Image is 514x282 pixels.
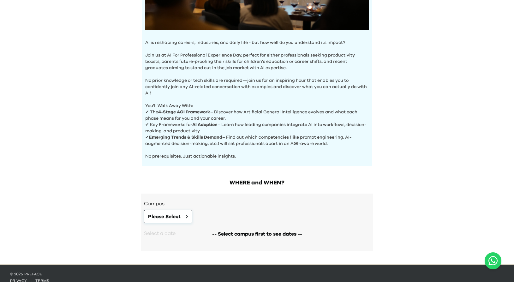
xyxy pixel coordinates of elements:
[148,213,181,220] span: Please Select
[149,135,222,140] b: Emerging Trends & Skills Demand
[212,230,302,238] span: -- Select campus first to see dates --
[144,210,192,223] button: Please Select
[145,109,369,122] p: ✔ The – Discover how Artificial General Intelligence evolves and what each phase means for you an...
[141,178,373,187] h2: WHERE and WHEN?
[145,96,369,109] p: You'll Walk Away With:
[158,110,210,114] b: 4-Stage AGI Framework
[144,200,370,207] h3: Campus
[145,71,369,96] p: No prior knowledge or tech skills are required—join us for an inspiring hour that enables you to ...
[145,147,369,159] p: No prerequisites. Just actionable insights.
[485,252,501,269] button: Open WhatsApp chat
[192,123,218,127] b: AI Adoption
[145,46,369,71] p: Join us at AI For Professional Experience Day, perfect for either professionals seeking productiv...
[485,252,501,269] a: Chat with us on WhatsApp
[10,272,504,277] p: © 2025 Preface
[145,134,369,147] p: ✔ – Find out which competencies (like prompt engineering, AI-augmented decision-making, etc.) wil...
[145,122,369,134] p: ✔ Key Frameworks for – Learn how leading companies integrate AI into workflows, decision-making, ...
[145,39,369,46] p: AI is reshaping careers, industries, and daily life - but how well do you understand its impact?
